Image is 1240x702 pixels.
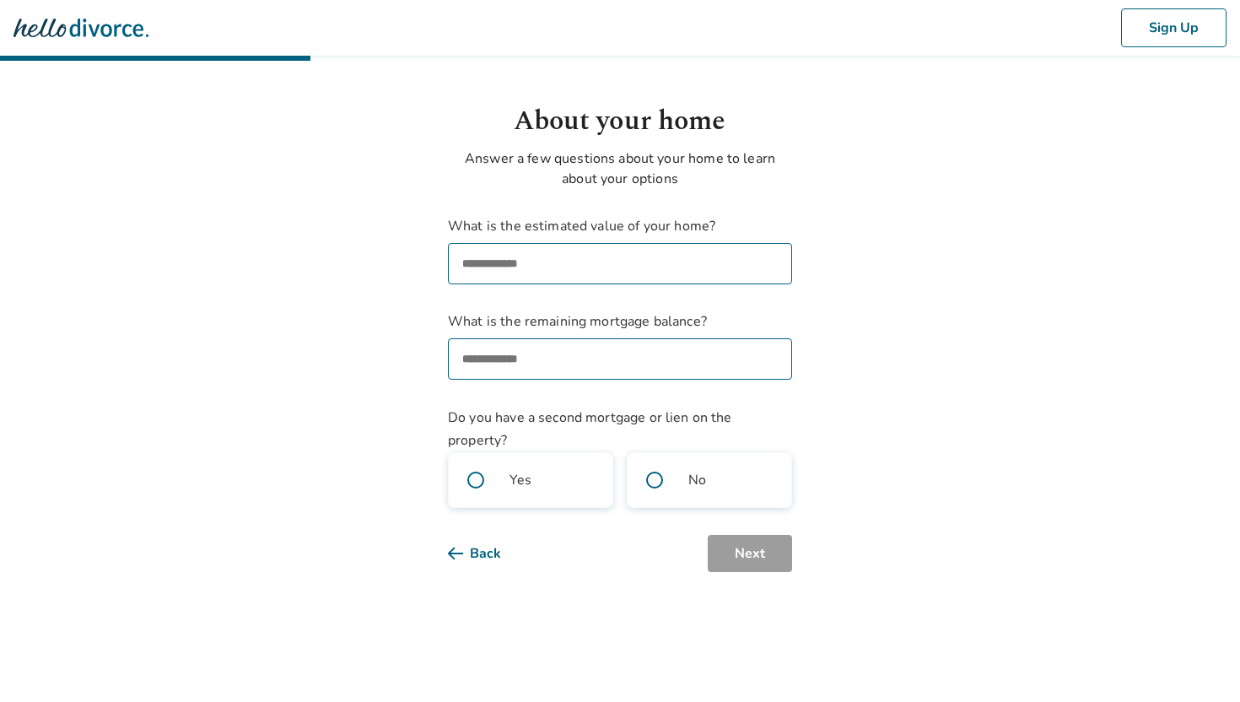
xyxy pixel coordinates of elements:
span: Do you have a second mortgage or lien on the property? [448,408,732,450]
span: No [688,470,706,490]
input: What is the remaining mortgage balance? [448,338,792,380]
img: Hello Divorce Logo [13,11,148,45]
button: Back [448,535,528,572]
button: Sign Up [1121,8,1227,47]
input: What is the estimated value of your home? [448,243,792,284]
button: Next [708,535,792,572]
h1: About your home [448,101,792,142]
span: What is the remaining mortgage balance? [448,311,792,332]
p: Answer a few questions about your home to learn about your options [448,148,792,189]
span: What is the estimated value of your home? [448,216,792,236]
iframe: Chat Widget [1156,621,1240,702]
span: Yes [509,470,531,490]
